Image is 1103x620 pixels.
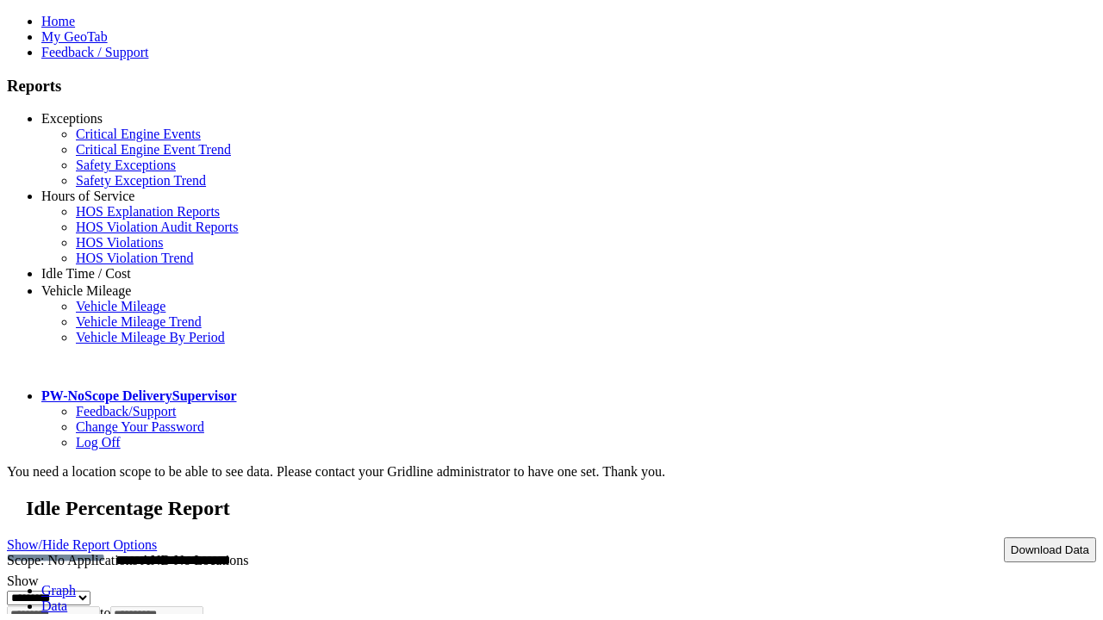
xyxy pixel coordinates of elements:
a: Safety Exceptions [76,158,176,172]
a: Safety Exception Trend [76,173,206,188]
a: Vehicle Mileage Trend [76,314,202,329]
a: Log Off [76,435,121,449]
a: Graph [41,583,76,598]
a: Idle Time / Cost [41,266,131,281]
a: HOS Violation Trend [76,251,194,265]
span: to [100,605,110,620]
label: Show [7,573,38,588]
a: PW-NoScope DeliverySupervisor [41,388,236,403]
h3: Reports [7,77,1096,96]
a: Critical Engine Events [76,127,201,141]
a: Show/Hide Report Options [7,533,157,556]
button: Download Data [1004,537,1096,562]
a: Feedback / Support [41,45,148,59]
a: Vehicle Mileage [41,283,131,298]
a: Hours of Service [41,189,134,203]
a: Change Your Password [76,419,204,434]
a: Vehicle Mileage [76,299,165,313]
h2: Idle Percentage Report [26,497,1096,520]
a: Idle Cost [76,282,126,296]
a: Data [41,598,67,613]
a: My GeoTab [41,29,108,44]
a: Exceptions [41,111,103,126]
a: HOS Violation Audit Reports [76,220,239,234]
a: HOS Explanation Reports [76,204,220,219]
a: Critical Engine Event Trend [76,142,231,157]
a: Vehicle Mileage By Period [76,330,225,344]
a: HOS Violations [76,235,163,250]
a: Home [41,14,75,28]
a: Feedback/Support [76,404,176,418]
span: Scope: No Applications AND No Locations [7,553,248,567]
div: You need a location scope to be able to see data. Please contact your Gridline administrator to h... [7,464,1096,480]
